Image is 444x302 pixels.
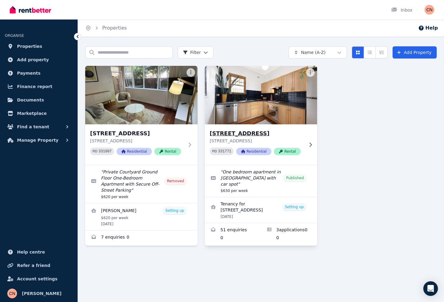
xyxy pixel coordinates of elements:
code: 331807 [99,149,112,154]
h3: [STREET_ADDRESS] [210,129,304,138]
a: Finance report [5,80,73,93]
span: Manage Property [17,137,58,144]
a: Add Property [393,46,437,59]
img: RentBetter [10,5,51,14]
a: Applications for 12/42 Grandview Grove, Prahran [261,223,317,246]
small: PID [212,150,217,153]
button: Manage Property [5,134,73,146]
span: Properties [17,43,42,50]
span: Help centre [17,248,45,256]
span: Account settings [17,275,58,282]
a: Enquiries for 1/1 Ravens Grove, St Kilda East [85,230,198,245]
button: Compact list view [364,46,376,59]
span: Finance report [17,83,52,90]
a: View details for Nick Darragh [85,203,198,230]
img: 1/1 Ravens Grove, St Kilda East [85,66,198,124]
button: Card view [352,46,364,59]
span: Find a tenant [17,123,49,130]
span: [PERSON_NAME] [22,290,61,297]
button: Find a tenant [5,121,73,133]
button: Name (A-Z) [288,46,347,59]
nav: Breadcrumb [78,20,134,37]
a: Help centre [5,246,73,258]
span: Rental [274,148,301,155]
small: PID [93,150,97,153]
span: Name (A-Z) [301,49,326,55]
span: Filter [183,49,201,55]
button: Filter [178,46,213,59]
h3: [STREET_ADDRESS] [90,129,184,138]
a: Payments [5,67,73,79]
button: More options [187,68,195,77]
span: Payments [17,69,40,77]
a: Documents [5,94,73,106]
a: View details for Tenancy for 12/42 Grandview Grove, Prahran [205,197,317,223]
code: 331771 [218,149,231,154]
span: ORGANISE [5,34,24,38]
img: Gabrielle Kennedy [7,289,17,298]
a: Edit listing: One bedroom apartment in Prahran with car spot [205,165,317,197]
a: 1/1 Ravens Grove, St Kilda East[STREET_ADDRESS][STREET_ADDRESS]PID 331807ResidentialRental [85,66,198,165]
img: Gabrielle Kennedy [425,5,434,15]
span: Add property [17,56,49,63]
span: Refer a friend [17,262,50,269]
a: Add property [5,54,73,66]
div: Inbox [391,7,412,13]
p: [STREET_ADDRESS] [90,138,184,144]
button: More options [306,68,315,77]
a: 12/42 Grandview Grove, Prahran[STREET_ADDRESS][STREET_ADDRESS]PID 331771ResidentialRental [205,66,317,165]
a: Enquiries for 12/42 Grandview Grove, Prahran [205,223,261,246]
p: [STREET_ADDRESS] [210,138,304,144]
span: Marketplace [17,110,47,117]
span: Rental [154,148,181,155]
button: Expanded list view [376,46,388,59]
a: Properties [102,25,127,31]
span: Documents [17,96,44,104]
a: Properties [5,40,73,52]
span: Residential [236,148,271,155]
div: Open Intercom Messenger [423,281,438,296]
span: Residential [117,148,152,155]
a: Refer a friend [5,259,73,272]
a: Marketplace [5,107,73,119]
a: Edit listing: Private Courtyard Ground Floor One-Bedroom Apartment with Secure Off-Street Parking [85,165,198,203]
a: Account settings [5,273,73,285]
img: 12/42 Grandview Grove, Prahran [202,64,320,126]
button: Help [418,24,438,32]
div: View options [352,46,388,59]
